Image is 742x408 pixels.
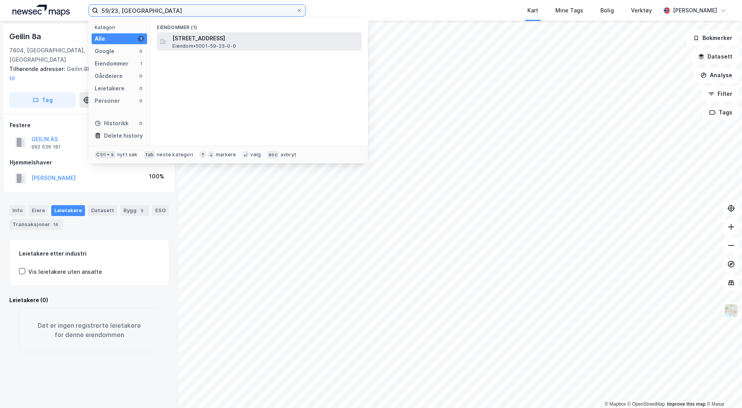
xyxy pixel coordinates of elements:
div: 1 [138,36,144,42]
button: Analyse [694,67,739,83]
input: Søk på adresse, matrikkel, gårdeiere, leietakere eller personer [98,5,296,16]
div: 7804, [GEOGRAPHIC_DATA], [GEOGRAPHIC_DATA] [9,46,127,64]
a: Improve this map [667,401,706,407]
div: Kategori [95,24,147,30]
div: Transaksjoner [9,219,63,230]
button: Filter [702,86,739,102]
a: OpenStreetMap [628,401,665,407]
div: markere [216,152,236,158]
div: Verktøy [631,6,652,15]
div: Mine Tags [555,6,583,15]
div: Geilin 8a [9,30,43,43]
span: Tilhørende adresser: [9,66,67,72]
img: Z [724,303,739,318]
button: Tag [9,92,76,108]
div: ESG [152,205,169,216]
div: Bygg [120,205,149,216]
div: Vis leietakere uten ansatte [28,267,102,277]
div: 14 [52,221,60,228]
div: Historikk [95,119,128,128]
button: Bokmerker [687,30,739,46]
div: Eiendommer [95,59,128,68]
div: Kontrollprogram for chat [703,371,742,408]
div: Festere [10,121,169,130]
div: Hjemmelshaver [10,158,169,167]
div: Gårdeiere [95,71,123,81]
div: avbryt [281,152,296,158]
img: logo.a4113a55bc3d86da70a041830d287a7e.svg [12,5,70,16]
div: 0 [138,85,144,92]
div: neste kategori [157,152,193,158]
div: Bolig [600,6,614,15]
div: velg [250,152,261,158]
button: Tags [703,105,739,120]
div: 0 [138,48,144,54]
iframe: Chat Widget [703,371,742,408]
div: nytt søk [117,152,138,158]
div: Delete history [104,131,143,140]
div: 0 [138,98,144,104]
div: 5 [138,207,146,214]
div: Datasett [88,205,117,216]
div: 1 [138,61,144,67]
div: Ctrl + k [95,151,116,159]
div: 0 [138,120,144,126]
div: Geilin 8b, [STREET_ADDRESS] [9,64,163,83]
div: tab [144,151,156,159]
div: 100% [149,172,164,181]
div: Leietakere [95,84,125,93]
div: Leietakere etter industri [19,249,159,258]
div: Google [95,47,114,56]
div: Eiendommer (1) [151,18,368,32]
div: 992 636 181 [31,144,61,150]
span: Eiendom • 5001-59-23-0-0 [172,43,236,49]
button: Datasett [692,49,739,64]
div: Alle [95,34,105,43]
div: Personer [95,96,120,105]
div: [PERSON_NAME] [673,6,717,15]
div: Eiere [29,205,48,216]
div: esc [267,151,279,159]
div: Leietakere [51,205,85,216]
a: Mapbox [605,401,626,407]
span: [STREET_ADDRESS] [172,34,359,43]
div: Det er ingen registrerte leietakere for denne eiendommen [19,308,160,352]
div: 0 [138,73,144,79]
div: Info [9,205,26,216]
div: Kart [527,6,538,15]
div: Leietakere (0) [9,296,169,305]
